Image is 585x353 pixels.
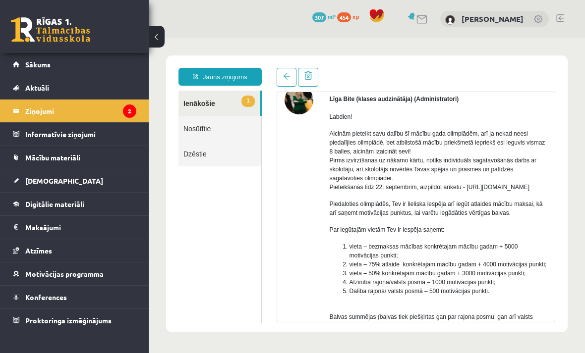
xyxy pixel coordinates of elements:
i: 2 [123,104,136,118]
a: 1Ienākošie [30,52,111,78]
span: mP [328,12,336,20]
a: Mācību materiāli [13,146,136,169]
a: Maksājumi [13,216,136,239]
legend: Maksājumi [25,216,136,239]
a: Digitālie materiāli [13,193,136,215]
a: Rīgas 1. Tālmācības vidusskola [11,17,90,42]
legend: Ziņojumi [25,100,136,122]
span: Atzīmes [25,246,52,255]
span: 1 [93,57,106,69]
img: Līga Bite (klases audzinātāja) [136,48,165,76]
a: Motivācijas programma [13,262,136,285]
a: Ziņojumi2 [13,100,136,122]
img: Elvis Rainers Čapa [445,15,455,25]
p: Par iegūtajām vietām Tev ir iespēja saņemt: [181,187,399,196]
li: vieta – bezmaksas mācības konkrētajam mācību gadam + 5000 motivācijas punkti; [201,204,399,222]
strong: Līga Bite (klases audzinātāja) (Administratori) [181,57,310,64]
span: 307 [312,12,326,22]
span: [DEMOGRAPHIC_DATA] [25,176,103,185]
a: Nosūtītie [30,78,113,103]
li: Atzinība rajona/valsts posmā – 1000 motivācijas punkti; [201,240,399,249]
a: Atzīmes [13,239,136,262]
span: xp [352,12,359,20]
a: 307 mP [312,12,336,20]
span: Motivācijas programma [25,269,104,278]
a: Aktuāli [13,76,136,99]
a: Jauns ziņojums [30,30,113,48]
a: Dzēstie [30,103,113,128]
a: Proktoringa izmēģinājums [13,309,136,332]
span: Mācību materiāli [25,153,80,162]
a: [DEMOGRAPHIC_DATA] [13,169,136,192]
a: Informatīvie ziņojumi [13,123,136,146]
p: Piedaloties olimpiādēs, Tev ir lieliska iespēja arī iegūt atlaides mācību maksai, kā arī saņemt m... [181,161,399,179]
li: vieta – 75% atlaide konkrētajam mācību gadam + 4000 motivācijas punkti; [201,222,399,231]
span: Digitālie materiāli [25,200,84,208]
p: Balvas summējas (balvas tiek piešķirtas gan par rajona posmu, gan arī valsts posmu)! 😊 [181,274,399,292]
a: Sākums [13,53,136,76]
span: Aktuāli [25,83,49,92]
p: Labdien! [181,74,399,83]
li: vieta – 50% konkrētajam mācību gadam + 3000 motivācijas punkti; [201,231,399,240]
p: Aicinām pieteikt savu dalību šī mācību gada olimpiādēm, arī ja nekad neesi piedalījies olimpiādē,... [181,91,399,153]
a: [PERSON_NAME] [462,14,524,24]
span: Sākums [25,60,51,69]
span: 454 [337,12,351,22]
span: Konferences [25,293,67,302]
span: Proktoringa izmēģinājums [25,316,112,325]
a: Konferences [13,286,136,308]
li: Dalība rajona/ valsts posmā – 500 motivācijas punkti. [201,249,399,257]
legend: Informatīvie ziņojumi [25,123,136,146]
a: 454 xp [337,12,364,20]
